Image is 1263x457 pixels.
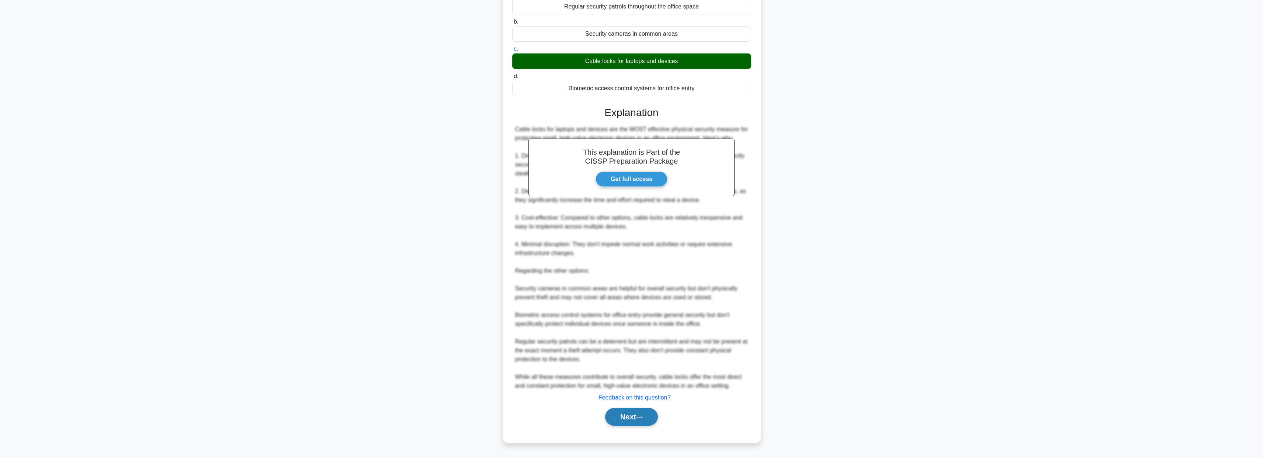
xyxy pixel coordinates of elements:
[512,26,751,42] div: Security cameras in common areas
[596,171,667,187] a: Get full access
[514,73,518,79] span: d.
[515,125,748,390] div: Cable locks for laptops and devices are the MOST effective physical security measure for protecti...
[512,81,751,96] div: Biometric access control systems for office entry
[514,18,518,25] span: b.
[517,107,747,119] h3: Explanation
[512,53,751,69] div: Cable locks for laptops and devices
[605,408,658,426] button: Next
[598,394,671,401] a: Feedback on this question?
[514,46,518,52] span: c.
